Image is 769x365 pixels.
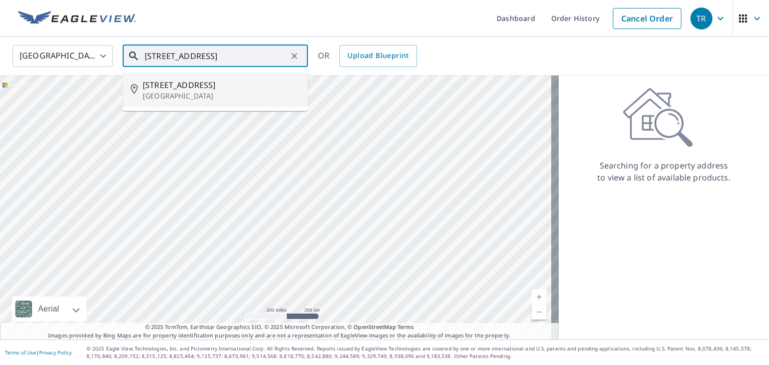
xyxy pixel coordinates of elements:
div: Aerial [35,296,62,321]
a: Current Level 5, Zoom Out [532,304,547,319]
img: EV Logo [18,11,136,26]
span: [STREET_ADDRESS] [143,79,300,91]
p: © 2025 Eagle View Technologies, Inc. and Pictometry International Corp. All Rights Reserved. Repo... [87,345,764,360]
a: Current Level 5, Zoom In [532,289,547,304]
button: Clear [287,49,301,63]
p: | [5,349,72,355]
a: Terms of Use [5,349,36,356]
input: Search by address or latitude-longitude [145,42,287,70]
span: © 2025 TomTom, Earthstar Geographics SIO, © 2025 Microsoft Corporation, © [145,323,414,331]
div: Aerial [12,296,87,321]
p: Searching for a property address to view a list of available products. [597,159,731,183]
a: Upload Blueprint [339,45,417,67]
a: Terms [398,323,414,330]
a: OpenStreetMap [353,323,396,330]
a: Cancel Order [613,8,681,29]
div: TR [690,7,712,29]
div: [GEOGRAPHIC_DATA] [13,42,113,70]
div: OR [318,45,417,67]
p: [GEOGRAPHIC_DATA] [143,91,300,101]
a: Privacy Policy [39,349,72,356]
span: Upload Blueprint [347,49,409,62]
